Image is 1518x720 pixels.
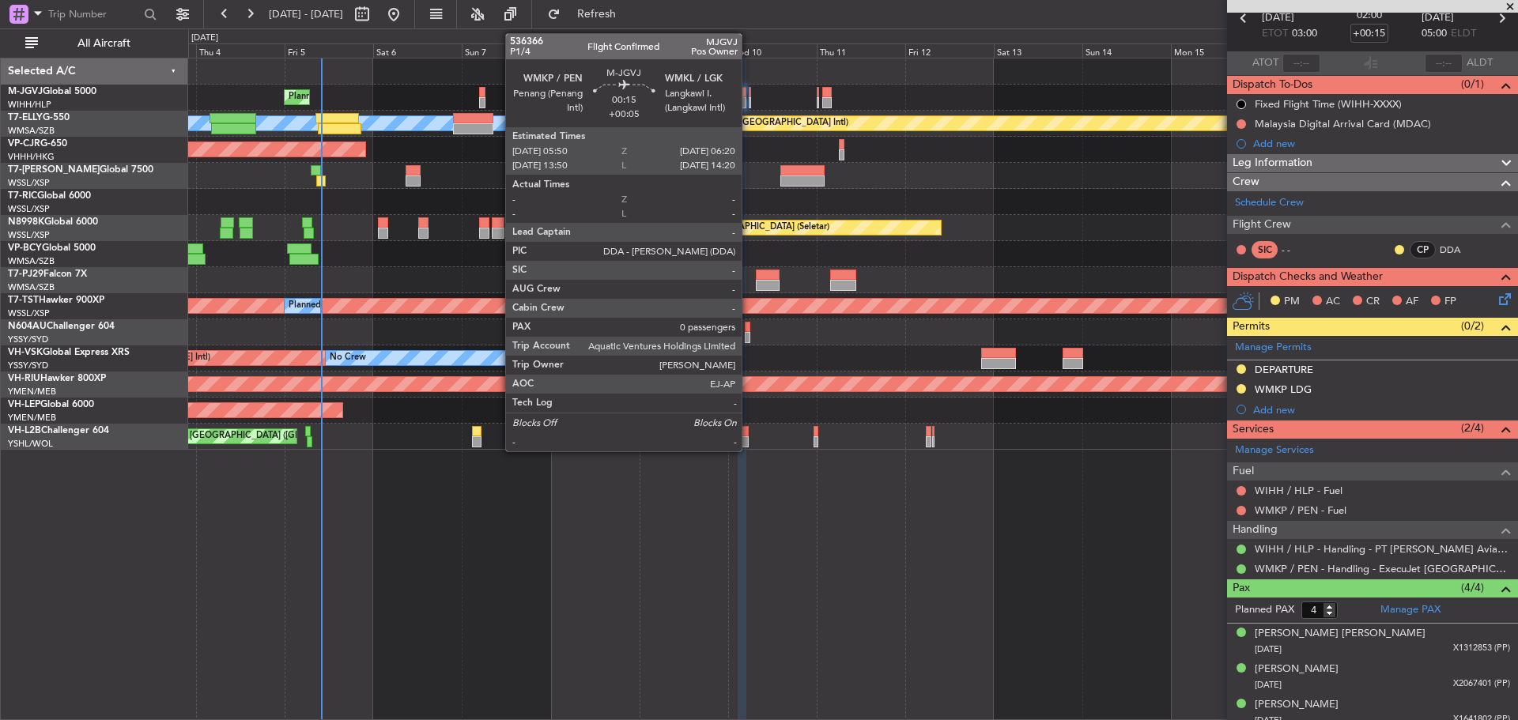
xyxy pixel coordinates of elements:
[8,348,130,357] a: VH-VSKGlobal Express XRS
[8,307,50,319] a: WSSL/XSP
[1255,643,1282,655] span: [DATE]
[8,139,40,149] span: VP-CJR
[1233,579,1250,597] span: Pax
[584,111,848,135] div: Planned Maint [GEOGRAPHIC_DATA] ([GEOGRAPHIC_DATA] Intl)
[8,113,70,123] a: T7-ELLYG-550
[1253,403,1510,417] div: Add new
[1453,677,1510,691] span: X2067401 (PP)
[1282,243,1317,257] div: - -
[462,43,550,58] div: Sun 7
[8,296,39,305] span: T7-TST
[1461,318,1484,334] span: (0/2)
[8,281,55,293] a: WMSA/SZB
[1255,697,1339,713] div: [PERSON_NAME]
[8,374,106,383] a: VH-RIUHawker 800XP
[8,400,94,409] a: VH-LEPGlobal 6000
[1253,137,1510,150] div: Add new
[1255,484,1342,497] a: WIHH / HLP - Fuel
[8,255,55,267] a: WMSA/SZB
[640,43,728,58] div: Tue 9
[1233,76,1312,94] span: Dispatch To-Dos
[196,43,285,58] div: Thu 4
[1262,10,1294,26] span: [DATE]
[8,177,50,189] a: WSSL/XSP
[1235,602,1294,618] label: Planned PAX
[119,424,379,448] div: Unplanned Maint [GEOGRAPHIC_DATA] ([GEOGRAPHIC_DATA])
[8,426,41,435] span: VH-L2B
[8,139,67,149] a: VP-CJRG-650
[1233,521,1278,539] span: Handling
[8,400,40,409] span: VH-LEP
[1366,294,1380,310] span: CR
[1233,268,1383,286] span: Dispatch Checks and Weather
[1380,602,1441,618] a: Manage PAX
[540,2,635,27] button: Refresh
[1461,420,1484,436] span: (2/4)
[289,294,346,318] div: Planned Maint
[1444,294,1456,310] span: FP
[8,270,43,279] span: T7-PJ29
[48,2,139,26] input: Trip Number
[41,38,167,49] span: All Aircraft
[564,9,630,20] span: Refresh
[8,243,96,253] a: VP-BCYGlobal 5000
[8,87,96,96] a: M-JGVJGlobal 5000
[551,43,640,58] div: Mon 8
[1262,26,1288,42] span: ETOT
[1453,642,1510,655] span: X1312853 (PP)
[1451,26,1476,42] span: ELDT
[1255,626,1425,642] div: [PERSON_NAME] [PERSON_NAME]
[1233,216,1291,234] span: Flight Crew
[8,412,56,424] a: YMEN/MEB
[1255,662,1339,677] div: [PERSON_NAME]
[1252,241,1278,258] div: SIC
[1233,173,1259,191] span: Crew
[644,216,829,239] div: Planned Maint [GEOGRAPHIC_DATA] (Seletar)
[8,360,48,371] a: YSSY/SYD
[8,426,109,435] a: VH-L2BChallenger 604
[8,270,87,279] a: T7-PJ29Falcon 7X
[289,85,474,109] div: Planned Maint [GEOGRAPHIC_DATA] (Seletar)
[1252,55,1278,71] span: ATOT
[1255,117,1431,130] div: Malaysia Digital Arrival Card (MDAC)
[1255,542,1510,556] a: WIHH / HLP - Handling - PT [PERSON_NAME] Aviasi WIHH / HLP
[1255,363,1313,376] div: DEPARTURE
[8,113,43,123] span: T7-ELLY
[8,322,47,331] span: N604AU
[8,386,56,398] a: YMEN/MEB
[8,191,37,201] span: T7-RIC
[285,43,373,58] div: Fri 5
[905,43,994,58] div: Fri 12
[1255,97,1402,111] div: Fixed Flight Time (WIHH-XXXX)
[1282,54,1320,73] input: --:--
[8,125,55,137] a: WMSA/SZB
[1440,243,1475,257] a: DDA
[8,217,44,227] span: N8998K
[269,7,343,21] span: [DATE] - [DATE]
[1235,443,1314,458] a: Manage Services
[1357,8,1382,24] span: 02:00
[1255,383,1312,396] div: WMKP LDG
[8,99,51,111] a: WIHH/HLP
[8,229,50,241] a: WSSL/XSP
[1233,420,1274,439] span: Services
[8,374,40,383] span: VH-RIU
[1233,154,1312,172] span: Leg Information
[994,43,1082,58] div: Sat 13
[1171,43,1259,58] div: Mon 15
[1422,26,1447,42] span: 05:00
[17,31,172,56] button: All Aircraft
[8,191,91,201] a: T7-RICGlobal 6000
[1422,10,1454,26] span: [DATE]
[1461,76,1484,92] span: (0/1)
[8,87,43,96] span: M-JGVJ
[1255,503,1346,517] a: WMKP / PEN - Fuel
[1467,55,1493,71] span: ALDT
[8,203,50,215] a: WSSL/XSP
[817,43,905,58] div: Thu 11
[1292,26,1317,42] span: 03:00
[8,165,153,175] a: T7-[PERSON_NAME]Global 7500
[191,32,218,45] div: [DATE]
[8,348,43,357] span: VH-VSK
[8,438,53,450] a: YSHL/WOL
